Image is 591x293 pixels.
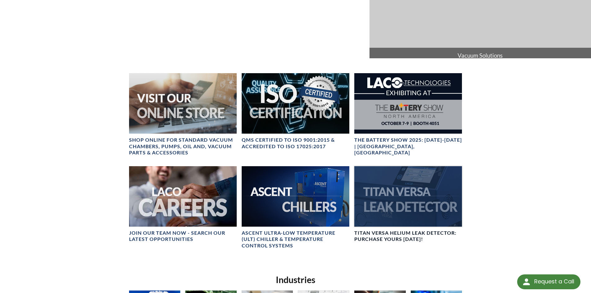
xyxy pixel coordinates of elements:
[517,274,580,289] div: Request a Call
[369,48,591,63] span: Vacuum Solutions
[354,230,462,243] h4: TITAN VERSA Helium Leak Detector: Purchase Yours [DATE]!
[354,166,462,243] a: TITAN VERSA bannerTITAN VERSA Helium Leak Detector: Purchase Yours [DATE]!
[129,166,237,243] a: Join our team now - SEARCH OUR LATEST OPPORTUNITIES
[242,166,349,249] a: Ascent Chiller ImageAscent Ultra-Low Temperature (ULT) Chiller & Temperature Control Systems
[129,137,237,156] h4: SHOP ONLINE FOR STANDARD VACUUM CHAMBERS, PUMPS, OIL AND, VACUUM PARTS & ACCESSORIES
[534,274,574,289] div: Request a Call
[242,73,349,150] a: ISO Certification headerQMS CERTIFIED to ISO 9001:2015 & Accredited to ISO 17025:2017
[522,277,531,287] img: round button
[354,137,462,156] h4: The Battery Show 2025: [DATE]-[DATE] | [GEOGRAPHIC_DATA], [GEOGRAPHIC_DATA]
[242,230,349,249] h4: Ascent Ultra-Low Temperature (ULT) Chiller & Temperature Control Systems
[242,137,349,150] h4: QMS CERTIFIED to ISO 9001:2015 & Accredited to ISO 17025:2017
[129,230,237,243] h4: Join our team now - SEARCH OUR LATEST OPPORTUNITIES
[354,73,462,156] a: The Battery Show 2025: Oct 7-9 | Detroit, MIThe Battery Show 2025: [DATE]-[DATE] | [GEOGRAPHIC_DA...
[129,73,237,156] a: Visit Our Online Store headerSHOP ONLINE FOR STANDARD VACUUM CHAMBERS, PUMPS, OIL AND, VACUUM PAR...
[127,274,465,286] h2: Industries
